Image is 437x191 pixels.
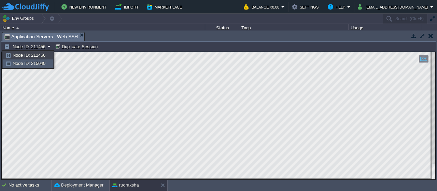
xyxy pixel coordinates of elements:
[3,60,53,67] a: Node ID: 215040
[4,32,78,41] span: Application Servers : Web SSH
[349,24,421,32] div: Usage
[240,24,348,32] div: Tags
[55,43,100,50] button: Duplicate Session
[2,14,36,23] button: Env Groups
[112,182,139,189] button: rudraksha
[1,24,205,32] div: Name
[13,61,45,66] span: Node ID: 215040
[61,3,109,11] button: New Environment
[13,53,45,58] span: Node ID: 211456
[328,3,347,11] button: Help
[4,43,47,50] button: Node ID: 211456
[9,180,51,191] div: No active tasks
[3,52,53,59] a: Node ID: 211456
[358,3,430,11] button: [EMAIL_ADDRESS][DOMAIN_NAME]
[54,182,103,189] button: Deployment Manager
[115,3,141,11] button: Import
[206,24,239,32] div: Status
[2,3,49,11] img: CloudJiffy
[292,3,321,11] button: Settings
[147,3,184,11] button: Marketplace
[16,27,19,29] img: AMDAwAAAACH5BAEAAAAALAAAAAABAAEAAAICRAEAOw==
[244,3,281,11] button: Balance ₹0.00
